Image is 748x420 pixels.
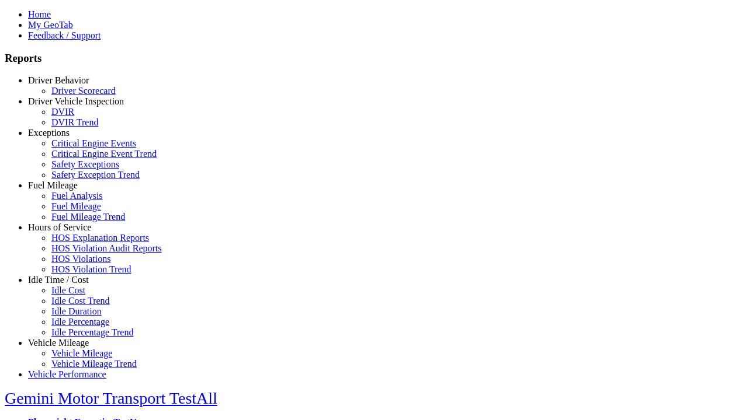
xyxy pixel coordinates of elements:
[51,359,137,369] a: Vehicle Mileage Trend
[28,369,106,379] a: Vehicle Performance
[51,138,136,148] a: Critical Engine Events
[51,264,131,274] a: HOS Violation Trend
[51,86,116,96] a: Driver Scorecard
[51,117,98,127] a: DVIR Trend
[28,96,124,106] a: Driver Vehicle Inspection
[51,170,140,180] a: Safety Exception Trend
[28,275,89,285] a: Idle Time / Cost
[28,30,101,40] a: Feedback / Support
[51,149,157,159] a: Critical Engine Event Trend
[28,222,91,232] a: Hours of Service
[28,75,89,85] a: Driver Behavior
[51,254,110,264] a: HOS Violations
[28,128,70,138] a: Exceptions
[51,285,85,295] a: Idle Cost
[5,52,743,65] h3: Reports
[28,180,78,190] a: Fuel Mileage
[51,306,102,316] a: Idle Duration
[51,159,119,169] a: Safety Exceptions
[5,389,217,407] a: Gemini Motor Transport TestAll
[51,296,110,306] a: Idle Cost Trend
[51,107,74,117] a: DVIR
[51,317,109,327] a: Idle Percentage
[28,9,51,19] a: Home
[51,243,162,253] a: HOS Violation Audit Reports
[51,327,133,337] a: Idle Percentage Trend
[51,201,101,211] a: Fuel Mileage
[51,348,112,358] a: Vehicle Mileage
[28,20,73,30] a: My GeoTab
[51,233,149,243] a: HOS Explanation Reports
[51,212,125,222] a: Fuel Mileage Trend
[28,338,89,348] a: Vehicle Mileage
[51,191,103,201] a: Fuel Analysis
